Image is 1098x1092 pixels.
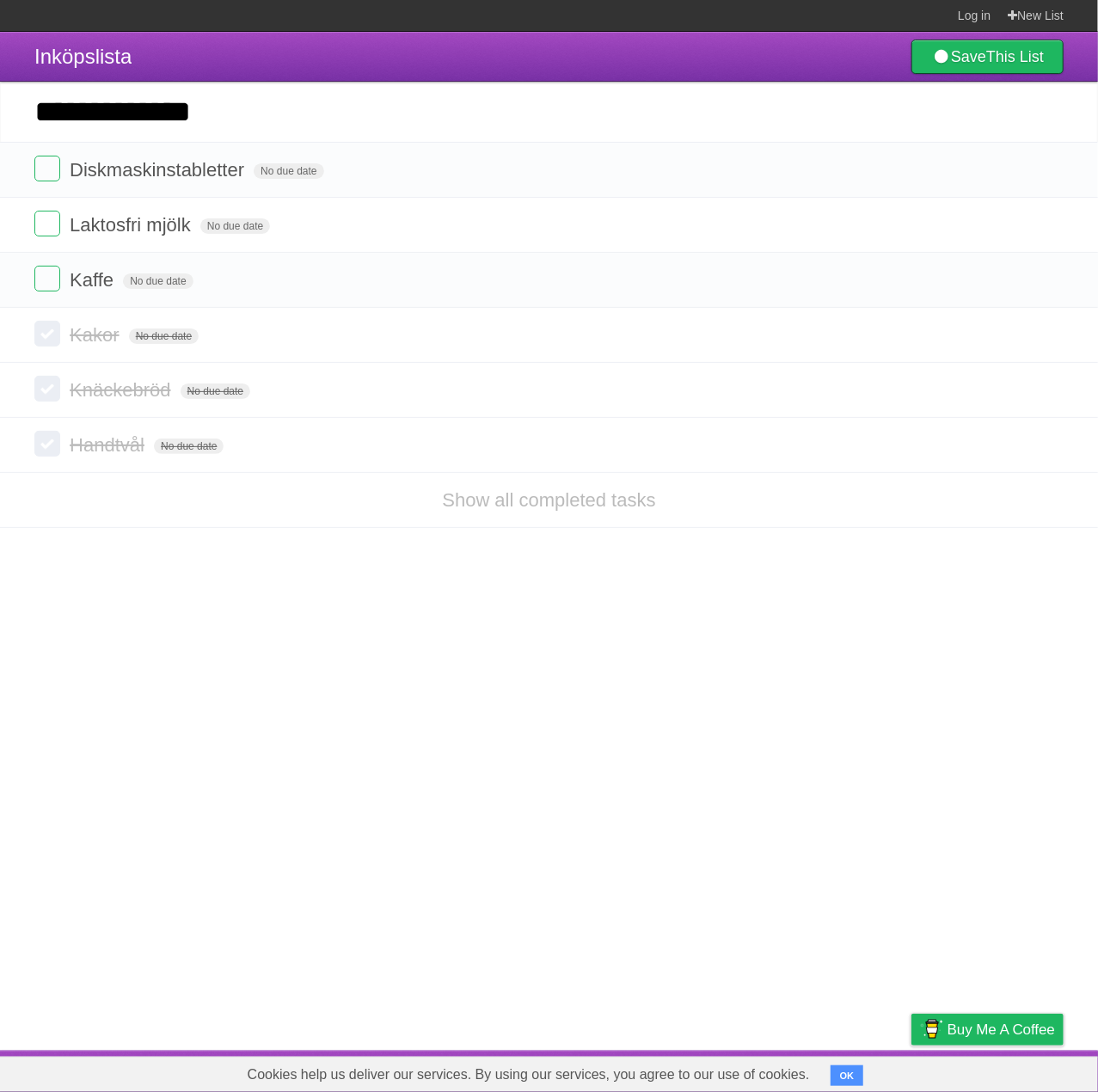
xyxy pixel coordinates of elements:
a: Terms [831,1055,868,1088]
span: Cookies help us deliver our services. By using our services, you agree to our use of cookies. [230,1058,827,1092]
span: No due date [254,163,323,179]
span: Laktosfri mjölk [70,214,195,236]
span: No due date [123,273,193,289]
a: Show all completed tasks [442,489,655,511]
span: Buy me a coffee [948,1015,1055,1045]
a: Privacy [889,1055,934,1088]
span: No due date [129,328,199,344]
span: No due date [181,383,250,399]
a: SaveThis List [911,40,1064,74]
span: Handtvål [70,434,149,456]
label: Done [34,321,60,347]
label: Done [34,376,60,402]
span: Kaffe [70,269,118,291]
a: Buy me a coffee [911,1014,1064,1046]
span: Inköpslista [34,45,132,68]
button: OK [831,1065,864,1086]
span: No due date [200,218,270,234]
label: Done [34,431,60,457]
span: Knäckebröd [70,379,175,401]
a: Developers [739,1055,809,1088]
span: Kakor [70,324,123,346]
img: Buy me a coffee [920,1015,943,1044]
span: Diskmaskinstabletter [70,159,248,181]
a: About [683,1055,719,1088]
b: This List [986,48,1044,65]
label: Done [34,266,60,291]
span: No due date [154,439,224,454]
label: Done [34,156,60,181]
a: Suggest a feature [955,1055,1064,1088]
label: Done [34,211,60,236]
